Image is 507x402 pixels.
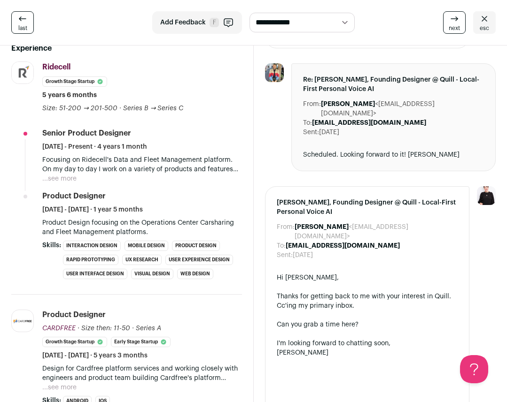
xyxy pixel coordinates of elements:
[265,63,284,82] img: 0500f1c90af383b5935561b0a3f84f6b8738a7ac8a550d02faa4114e98ecfb05
[312,120,426,126] b: [EMAIL_ADDRESS][DOMAIN_NAME]
[42,383,77,392] button: ...see more
[303,99,321,118] dt: From:
[277,198,458,217] span: [PERSON_NAME], Founding Designer @ Quill - Local-First Personal Voice AI
[42,241,61,250] span: Skills:
[63,241,121,251] li: Interaction Design
[172,241,220,251] li: Product Design
[277,340,390,347] span: I'm looking forward to chatting soon,
[42,205,143,214] span: [DATE] - [DATE] · 1 year 5 months
[277,292,458,311] div: Thanks for getting back to me with your interest in Quill. Cc'ing my primary inbox.
[277,273,458,282] div: Hi [PERSON_NAME],
[42,155,242,174] p: Focusing on Ridecell's Data and Fleet Management platform. On my day to day I work on a variety o...
[295,222,458,241] dd: <[EMAIL_ADDRESS][DOMAIN_NAME]>
[165,255,233,265] li: User Experience Design
[111,337,171,347] li: Early Stage Startup
[131,269,173,279] li: Visual Design
[63,255,118,265] li: Rapid Prototyping
[136,325,161,332] span: Series A
[42,63,70,71] span: Ridecell
[321,101,375,107] b: [PERSON_NAME]
[11,43,242,54] h2: Experience
[177,269,213,279] li: Web Design
[295,224,349,230] b: [PERSON_NAME]
[286,243,400,249] b: [EMAIL_ADDRESS][DOMAIN_NAME]
[42,128,131,138] div: Senior Product Designer
[42,105,117,112] span: Size: 51-200 → 201-500
[449,24,460,32] span: next
[42,191,106,201] div: Product Designer
[12,62,33,83] img: 03805d482c37251c81f0c4053021fe9bce028cc0d96dfa8dbc9e8169e0355679.jpg
[277,321,359,328] a: Can you grab a time here?
[303,150,484,159] div: Scheduled. Looking forward to it! [PERSON_NAME]
[42,174,77,183] button: ...see more
[42,91,97,100] span: 5 years 6 months
[277,222,295,241] dt: From:
[12,318,33,324] img: a2721e0514aea6279d9b6f02b54d696fb73d6c4b6d0bfe8a716459a071e069b6.jpg
[42,351,148,360] span: [DATE] - [DATE] · 5 years 3 months
[473,11,496,34] a: esc
[78,325,130,332] span: · Size then: 11-50
[123,105,184,112] span: Series B → Series C
[152,11,242,34] button: Add Feedback F
[460,355,488,383] iframe: Help Scout Beacon - Open
[319,128,339,137] dd: [DATE]
[210,18,219,27] span: F
[477,186,496,205] img: 9240684-medium_jpg
[42,364,242,383] p: Design for Cardfree platform services and working closely with engineers and product team buildin...
[443,11,466,34] a: next
[63,269,127,279] li: User Interface Design
[321,99,484,118] dd: <[EMAIL_ADDRESS][DOMAIN_NAME]>
[18,24,27,32] span: last
[42,218,242,237] p: Product Design focusing on the Operations Center Carsharing and Fleet Management platforms.
[42,310,106,320] div: Product Designer
[42,76,107,87] li: Growth Stage Startup
[42,325,76,332] span: CARDFREE
[303,75,484,94] span: Re: [PERSON_NAME], Founding Designer @ Quill - Local-First Personal Voice AI
[11,11,34,34] a: last
[42,142,147,152] span: [DATE] - Present · 4 years 1 month
[277,241,286,250] dt: To:
[277,348,458,357] div: [PERSON_NAME]
[132,324,134,333] span: ·
[293,250,313,260] dd: [DATE]
[160,18,206,27] span: Add Feedback
[122,255,162,265] li: UX Research
[125,241,168,251] li: Mobile Design
[42,337,107,347] li: Growth Stage Startup
[277,250,293,260] dt: Sent:
[303,118,312,128] dt: To:
[119,104,121,113] span: ·
[480,24,489,32] span: esc
[303,128,319,137] dt: Sent:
